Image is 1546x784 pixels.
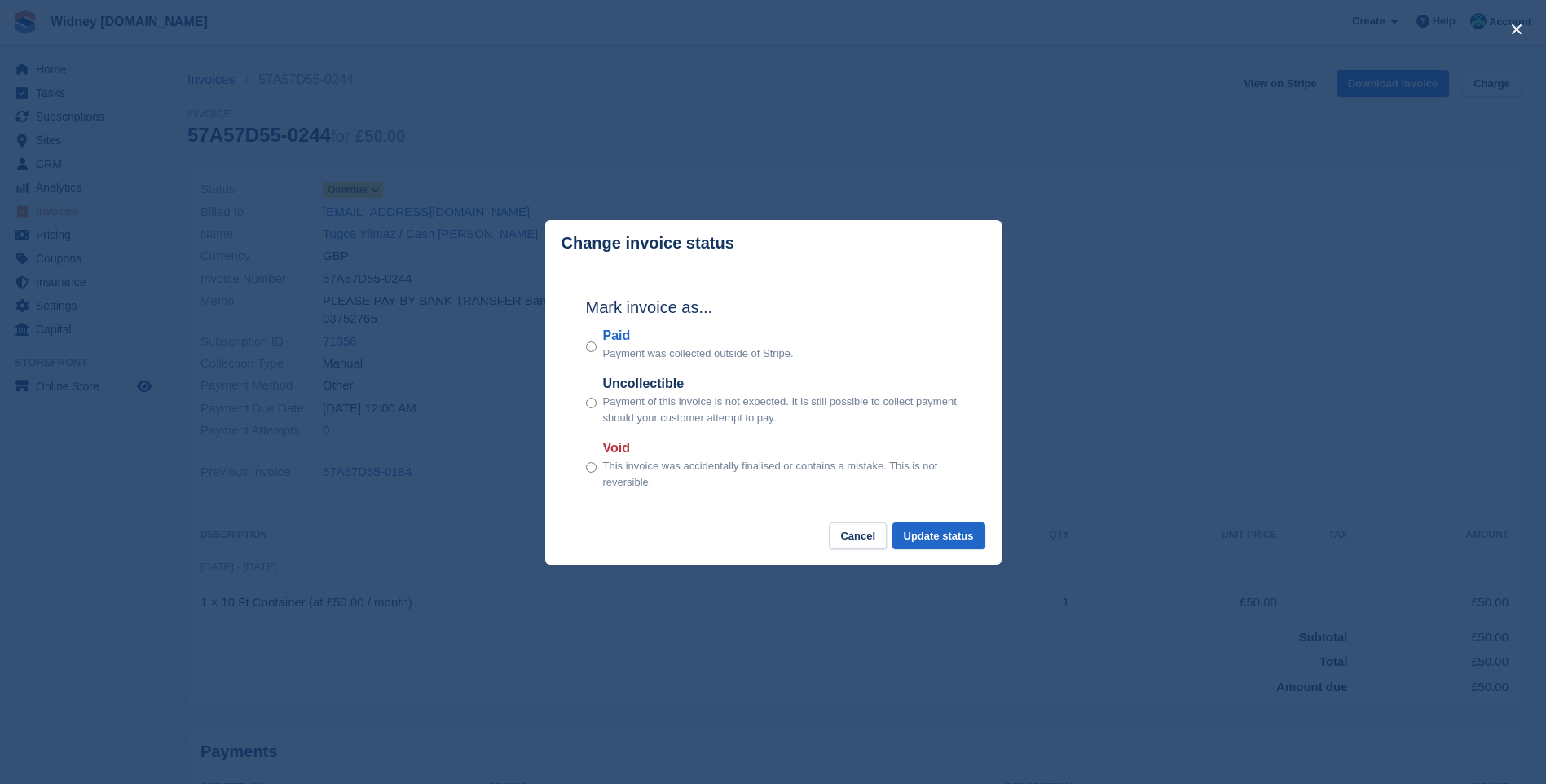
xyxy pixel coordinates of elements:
p: This invoice was accidentally finalised or contains a mistake. This is not reversible. [603,458,961,490]
p: Change invoice status [562,234,734,253]
button: Cancel [829,522,887,549]
label: Paid [603,326,794,346]
p: Payment of this invoice is not expected. It is still possible to collect payment should your cust... [603,394,961,425]
label: Void [603,438,961,458]
button: Update status [892,522,985,549]
h2: Mark invoice as... [586,295,961,319]
button: close [1504,16,1530,42]
label: Uncollectible [603,374,961,394]
p: Payment was collected outside of Stripe. [603,346,794,362]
